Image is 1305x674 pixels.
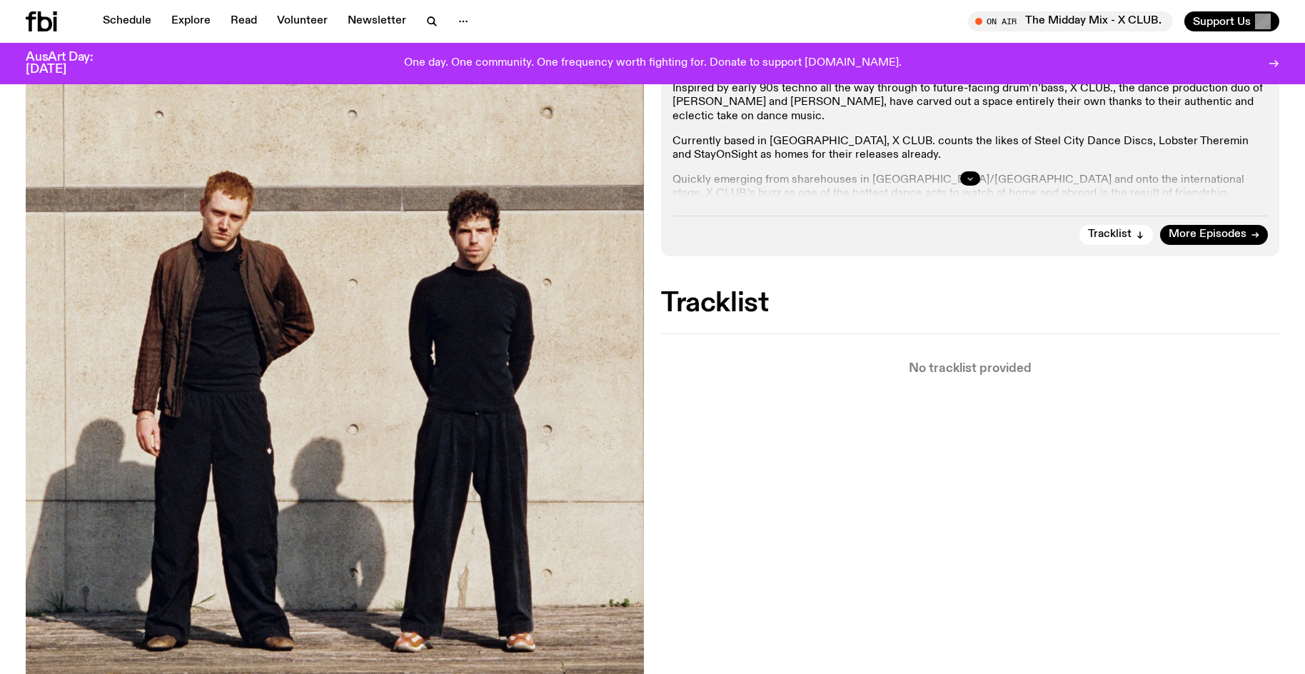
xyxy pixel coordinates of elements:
[1079,225,1153,245] button: Tracklist
[1169,229,1246,240] span: More Episodes
[1160,225,1268,245] a: More Episodes
[1184,11,1279,31] button: Support Us
[268,11,336,31] a: Volunteer
[661,291,1279,316] h2: Tracklist
[661,363,1279,375] p: No tracklist provided
[672,82,1268,124] p: Inspired by early 90s techno all the way through to future-facing drum’n’bass, X CLUB., the dance...
[339,11,415,31] a: Newsletter
[163,11,219,31] a: Explore
[968,11,1173,31] button: On AirThe Midday Mix - X CLUB.
[94,11,160,31] a: Schedule
[404,57,902,70] p: One day. One community. One frequency worth fighting for. Donate to support [DOMAIN_NAME].
[672,135,1268,162] p: Currently based in [GEOGRAPHIC_DATA], X CLUB. counts the likes of Steel City Dance Discs, Lobster...
[1193,15,1251,28] span: Support Us
[26,51,117,76] h3: AusArt Day: [DATE]
[222,11,266,31] a: Read
[1088,229,1132,240] span: Tracklist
